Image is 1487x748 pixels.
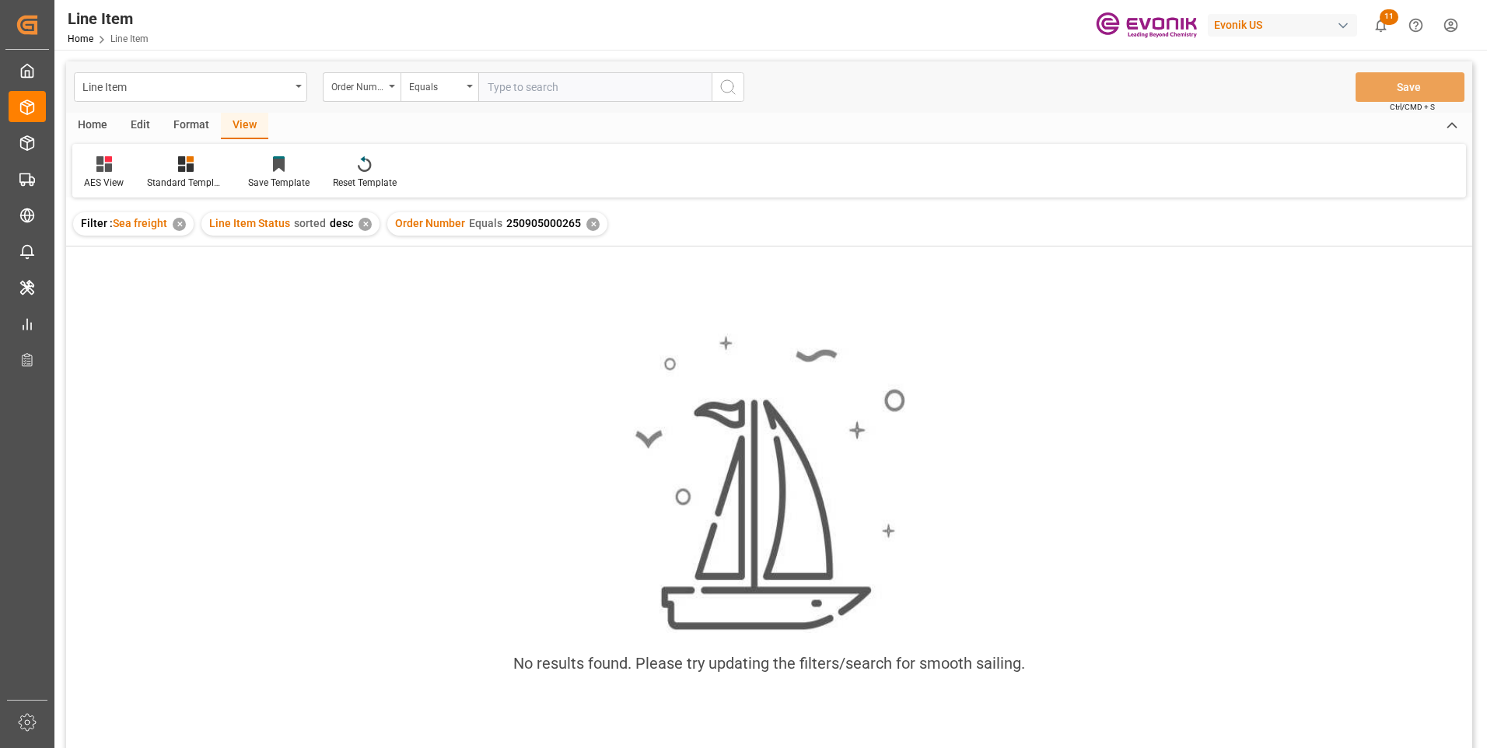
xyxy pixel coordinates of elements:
[359,218,372,231] div: ✕
[66,113,119,139] div: Home
[1363,8,1398,43] button: show 11 new notifications
[119,113,162,139] div: Edit
[221,113,268,139] div: View
[147,176,225,190] div: Standard Templates
[330,217,353,229] span: desc
[1380,9,1398,25] span: 11
[506,217,581,229] span: 250905000265
[323,72,401,102] button: open menu
[469,217,502,229] span: Equals
[586,218,600,231] div: ✕
[294,217,326,229] span: sorted
[513,652,1025,675] div: No results found. Please try updating the filters/search for smooth sailing.
[248,176,310,190] div: Save Template
[84,176,124,190] div: AES View
[712,72,744,102] button: search button
[409,76,462,94] div: Equals
[68,7,149,30] div: Line Item
[1208,10,1363,40] button: Evonik US
[401,72,478,102] button: open menu
[1208,14,1357,37] div: Evonik US
[331,76,384,94] div: Order Number
[395,217,465,229] span: Order Number
[113,217,167,229] span: Sea freight
[1356,72,1464,102] button: Save
[209,217,290,229] span: Line Item Status
[173,218,186,231] div: ✕
[1398,8,1433,43] button: Help Center
[1390,101,1435,113] span: Ctrl/CMD + S
[162,113,221,139] div: Format
[81,217,113,229] span: Filter :
[333,176,397,190] div: Reset Template
[478,72,712,102] input: Type to search
[82,76,290,96] div: Line Item
[1096,12,1197,39] img: Evonik-brand-mark-Deep-Purple-RGB.jpeg_1700498283.jpeg
[633,334,905,633] img: smooth_sailing.jpeg
[74,72,307,102] button: open menu
[68,33,93,44] a: Home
